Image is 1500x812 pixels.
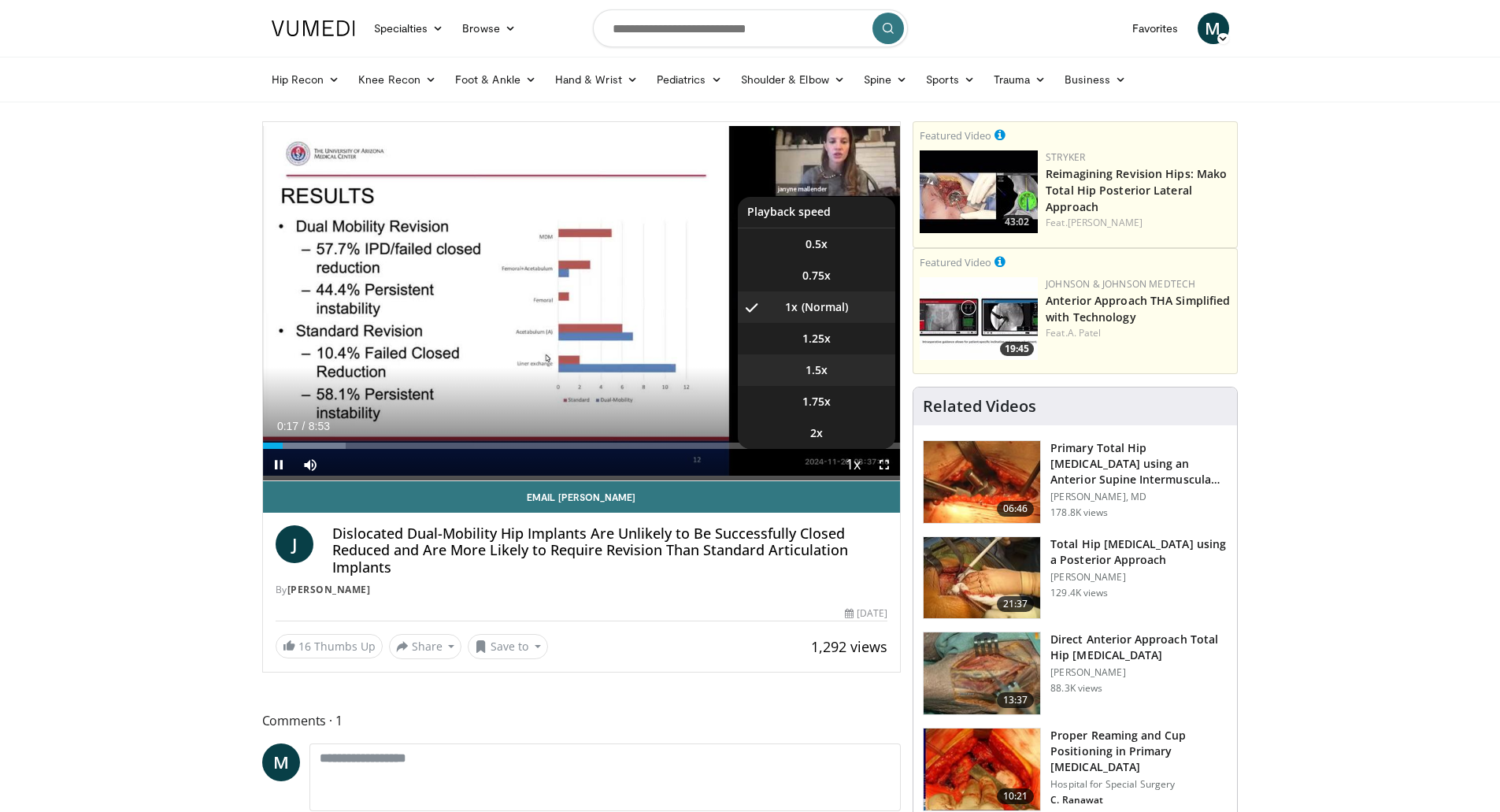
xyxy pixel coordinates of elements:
a: 16 Thumbs Up [276,634,383,658]
a: Pediatrics [647,64,731,95]
img: 6632ea9e-2a24-47c5-a9a2-6608124666dc.150x105_q85_crop-smart_upscale.jpg [920,150,1038,233]
a: Favorites [1123,13,1188,44]
a: 19:45 [920,277,1038,360]
button: Save to [468,634,548,659]
a: 06:46 Primary Total Hip [MEDICAL_DATA] using an Anterior Supine Intermuscula… [PERSON_NAME], MD 1... [923,440,1228,524]
a: Trauma [984,64,1056,95]
h4: Dislocated Dual-Mobility Hip Implants Are Unlikely to Be Successfully Closed Reduced and Are More... [332,525,888,577]
button: Pause [263,449,294,480]
span: 0:17 [277,420,298,432]
a: A. Patel [1068,326,1102,339]
a: Anterior Approach THA Simplified with Technology [1046,293,1230,324]
p: C. Ranawat [1050,794,1228,806]
img: VuMedi Logo [272,20,355,36]
img: 06bb1c17-1231-4454-8f12-6191b0b3b81a.150x105_q85_crop-smart_upscale.jpg [920,277,1038,360]
h3: Direct Anterior Approach Total Hip [MEDICAL_DATA] [1050,632,1228,663]
button: Playback Rate [837,449,869,480]
a: Hip Recon [262,64,350,95]
a: Specialties [365,13,454,44]
h3: Total Hip [MEDICAL_DATA] using a Posterior Approach [1050,536,1228,568]
a: 13:37 Direct Anterior Approach Total Hip [MEDICAL_DATA] [PERSON_NAME] 88.3K views [923,632,1228,715]
a: M [1198,13,1229,44]
a: 21:37 Total Hip [MEDICAL_DATA] using a Posterior Approach [PERSON_NAME] 129.4K views [923,536,1228,620]
div: [DATE] [845,606,887,621]
a: Knee Recon [349,64,446,95]
div: Progress Bar [263,443,901,449]
span: 2x [810,425,823,441]
a: Stryker [1046,150,1085,164]
span: 19:45 [1000,342,1034,356]
span: 1.75x [802,394,831,410]
p: [PERSON_NAME] [1050,571,1228,584]
a: [PERSON_NAME] [1068,216,1143,229]
img: 263423_3.png.150x105_q85_crop-smart_upscale.jpg [924,441,1040,523]
div: Feat. [1046,216,1231,230]
span: / [302,420,306,432]
a: Spine [854,64,917,95]
a: Email [PERSON_NAME] [263,481,901,513]
h3: Primary Total Hip [MEDICAL_DATA] using an Anterior Supine Intermuscula… [1050,440,1228,488]
p: [PERSON_NAME] [1050,666,1228,679]
button: Share [389,634,462,659]
a: M [262,743,300,781]
span: 1,292 views [811,637,887,656]
button: Mute [294,449,326,480]
span: 21:37 [997,596,1035,612]
input: Search topics, interventions [593,9,908,47]
a: Browse [453,13,525,44]
span: 1.5x [806,362,828,378]
button: Fullscreen [869,449,900,480]
a: 43:02 [920,150,1038,233]
span: 10:21 [997,788,1035,804]
span: 43:02 [1000,215,1034,229]
a: Reimagining Revision Hips: Mako Total Hip Posterior Lateral Approach [1046,166,1227,214]
p: 129.4K views [1050,587,1108,599]
a: Business [1055,64,1135,95]
a: Foot & Ankle [446,64,546,95]
img: 9ceeadf7-7a50-4be6-849f-8c42a554e74d.150x105_q85_crop-smart_upscale.jpg [924,729,1040,810]
span: 13:37 [997,692,1035,708]
p: [PERSON_NAME], MD [1050,491,1228,503]
a: J [276,525,313,563]
a: Sports [917,64,984,95]
a: Shoulder & Elbow [731,64,854,95]
p: 88.3K views [1050,682,1102,695]
h3: Proper Reaming and Cup Positioning in Primary [MEDICAL_DATA] [1050,728,1228,775]
h4: Related Videos [923,397,1036,416]
span: 16 [298,639,311,654]
small: Featured Video [920,255,991,269]
span: 1x [785,299,798,315]
span: 8:53 [309,420,330,432]
video-js: Video Player [263,122,901,481]
img: 294118_0000_1.png.150x105_q85_crop-smart_upscale.jpg [924,632,1040,714]
p: Hospital for Special Surgery [1050,778,1228,791]
span: 1.25x [802,331,831,347]
a: [PERSON_NAME] [287,583,371,596]
small: Featured Video [920,128,991,143]
span: Comments 1 [262,710,902,731]
div: Feat. [1046,326,1231,340]
p: 178.8K views [1050,506,1108,519]
span: 0.5x [806,236,828,252]
a: Johnson & Johnson MedTech [1046,277,1195,291]
span: 0.75x [802,268,831,284]
span: 06:46 [997,501,1035,517]
div: By [276,583,888,597]
a: Hand & Wrist [546,64,647,95]
img: 286987_0000_1.png.150x105_q85_crop-smart_upscale.jpg [924,537,1040,619]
